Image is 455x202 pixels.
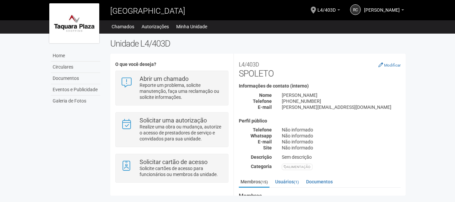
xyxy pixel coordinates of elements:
[239,84,401,89] h4: Informações de contato (interno)
[253,127,272,132] strong: Telefone
[282,164,312,170] div: ALIMENTAÇÃO
[250,133,272,138] strong: Whatsapp
[140,158,208,165] strong: Solicitar cartão de acesso
[294,180,299,184] small: (1)
[239,118,401,123] h4: Perfil público
[277,127,406,133] div: Não informado
[277,154,406,160] div: Sem descrição
[142,22,169,31] a: Autorizações
[263,145,272,150] strong: Site
[140,124,223,142] p: Realize uma obra ou mudança, autorize o acesso de prestadores de serviço e convidados para sua un...
[378,62,401,68] a: Modificar
[121,76,223,100] a: Abrir um chamado Reporte um problema, solicite manutenção, faça uma reclamação ou solicite inform...
[253,99,272,104] strong: Telefone
[277,145,406,151] div: Não informado
[304,177,334,187] a: Documentos
[51,50,100,62] a: Home
[51,62,100,73] a: Circulares
[251,164,272,169] strong: Categoria
[140,82,223,100] p: Reporte um problema, solicite manutenção, faça uma reclamação ou solicite informações.
[121,117,223,142] a: Solicitar uma autorização Realize uma obra ou mudança, autorize o acesso de prestadores de serviç...
[239,177,269,188] a: Membros(15)
[239,193,401,199] strong: Membros
[317,8,340,14] a: L4/403D
[112,22,134,31] a: Chamados
[277,133,406,139] div: Não informado
[51,96,100,106] a: Galeria de Fotos
[364,8,404,14] a: [PERSON_NAME]
[350,4,361,15] a: RC
[277,92,406,98] div: [PERSON_NAME]
[317,1,336,13] span: L4/403D
[110,6,185,16] span: [GEOGRAPHIC_DATA]
[251,154,272,160] strong: Descrição
[51,84,100,96] a: Eventos e Publicidade
[273,177,300,187] a: Usuários(1)
[140,117,207,124] strong: Solicitar uma autorização
[239,61,259,68] small: L4/403D
[140,75,189,82] strong: Abrir um chamado
[110,39,406,49] h2: Unidade L4/403D
[176,22,207,31] a: Minha Unidade
[239,59,401,79] h2: SPOLETO
[259,93,272,98] strong: Nome
[140,165,223,177] p: Solicite cartões de acesso para funcionários ou membros da unidade.
[260,180,268,184] small: (15)
[277,139,406,145] div: Não informado
[384,63,401,68] small: Modificar
[121,159,223,177] a: Solicitar cartão de acesso Solicite cartões de acesso para funcionários ou membros da unidade.
[49,3,99,43] img: logo.jpg
[51,73,100,84] a: Documentos
[115,62,228,67] h4: O que você deseja?
[258,139,272,144] strong: E-mail
[277,104,406,110] div: [PERSON_NAME][EMAIL_ADDRESS][DOMAIN_NAME]
[277,98,406,104] div: [PHONE_NUMBER]
[258,104,272,110] strong: E-mail
[364,1,400,13] span: RENATA COELHO DO NASCIMENTO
